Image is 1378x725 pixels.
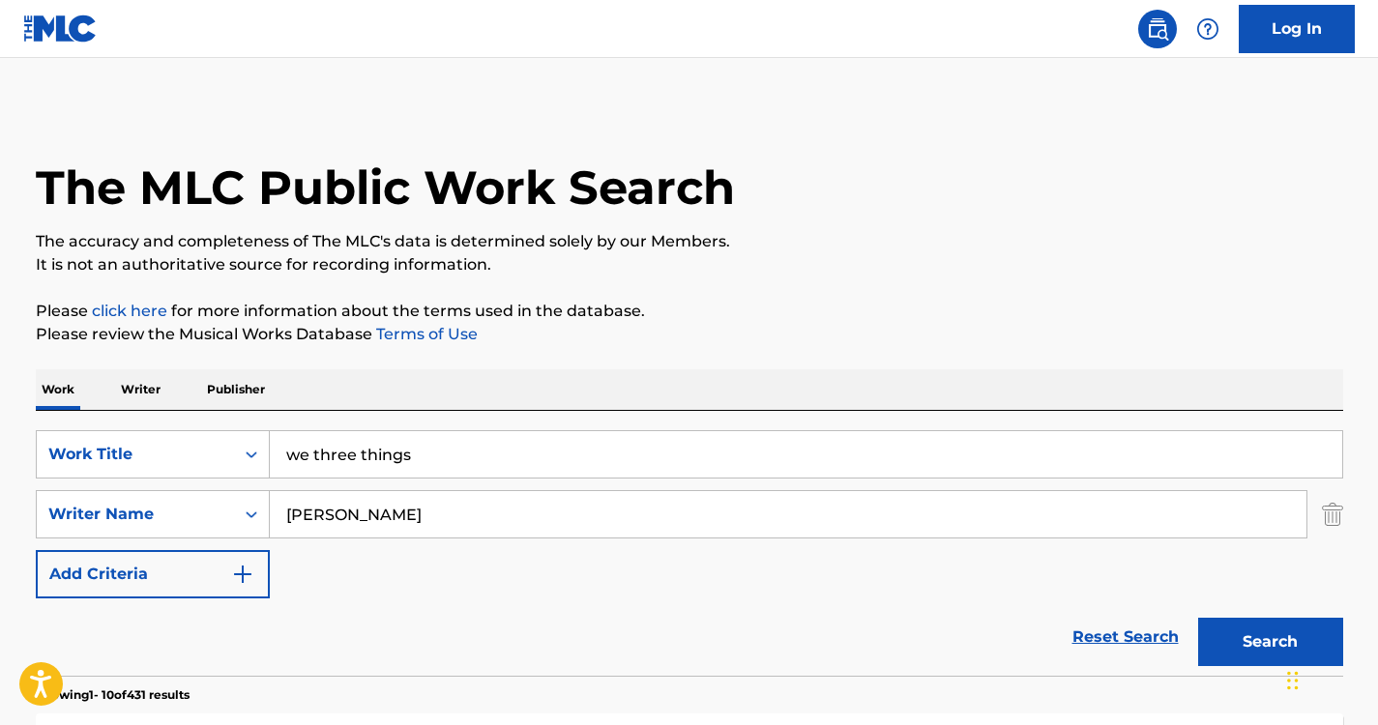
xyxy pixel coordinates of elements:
div: Help [1188,10,1227,48]
form: Search Form [36,430,1343,676]
img: Delete Criterion [1322,490,1343,538]
img: help [1196,17,1219,41]
p: Please review the Musical Works Database [36,323,1343,346]
a: click here [92,302,167,320]
div: Drag [1287,652,1299,710]
a: Public Search [1138,10,1177,48]
p: Work [36,369,80,410]
img: MLC Logo [23,14,98,43]
button: Add Criteria [36,550,270,598]
div: Work Title [48,443,222,466]
p: Please for more information about the terms used in the database. [36,300,1343,323]
a: Terms of Use [372,325,478,343]
img: 9d2ae6d4665cec9f34b9.svg [231,563,254,586]
h1: The MLC Public Work Search [36,159,735,217]
p: Showing 1 - 10 of 431 results [36,686,190,704]
div: Writer Name [48,503,222,526]
img: search [1146,17,1169,41]
p: It is not an authoritative source for recording information. [36,253,1343,276]
button: Search [1198,618,1343,666]
iframe: Chat Widget [1281,632,1378,725]
a: Reset Search [1063,616,1188,658]
a: Log In [1239,5,1355,53]
p: The accuracy and completeness of The MLC's data is determined solely by our Members. [36,230,1343,253]
p: Publisher [201,369,271,410]
p: Writer [115,369,166,410]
